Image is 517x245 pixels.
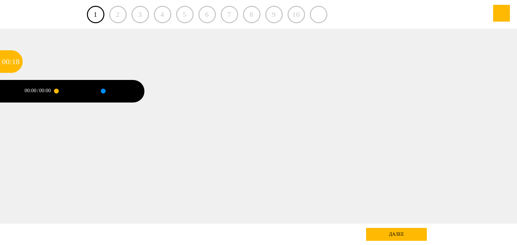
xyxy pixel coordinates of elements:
[176,6,194,23] div: 5
[221,6,238,23] div: 7
[366,228,427,241] div: далее
[25,88,36,93] div: 00:00
[109,6,127,23] div: 2
[37,88,38,93] div: /
[2,50,10,73] div: 00
[243,6,260,23] div: 8
[132,6,149,23] div: 3
[87,6,104,23] a: 1
[288,6,305,23] div: 10
[265,6,283,23] div: 9
[154,6,171,23] div: 4
[12,50,20,73] div: 18
[39,88,51,93] div: 00:00
[198,6,216,23] div: 6
[10,50,12,73] div: :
